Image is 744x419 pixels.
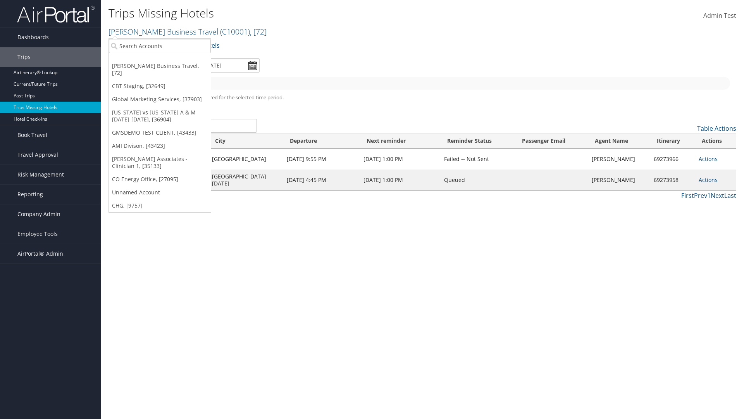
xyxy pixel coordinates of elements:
[17,125,47,145] span: Book Travel
[360,133,440,149] th: Next reminder
[17,47,31,67] span: Trips
[17,5,95,23] img: airportal-logo.png
[114,94,730,101] h5: * progress bar represents overnights covered for the selected time period.
[109,173,211,186] a: CO Energy Office, [27095]
[681,191,694,200] a: First
[440,170,515,190] td: Queued
[703,11,736,20] span: Admin Test
[17,145,58,164] span: Travel Approval
[109,93,211,106] a: Global Marketing Services, [37903]
[108,26,267,37] a: [PERSON_NAME] Business Travel
[17,204,60,224] span: Company Admin
[650,133,695,149] th: Itinerary
[283,170,360,190] td: [DATE] 4:45 PM
[17,185,43,204] span: Reporting
[697,124,736,133] a: Table Actions
[220,26,250,37] span: ( C10001 )
[699,155,718,163] a: Actions
[108,5,527,21] h1: Trips Missing Hotels
[109,152,211,173] a: [PERSON_NAME] Associates - Clinician 1, [35133]
[109,80,211,93] a: CBT Staging, [32649]
[724,191,736,200] a: Last
[208,149,283,170] td: [GEOGRAPHIC_DATA]
[109,139,211,152] a: AMI Divison, [43423]
[694,191,707,200] a: Prev
[109,106,211,126] a: [US_STATE] vs [US_STATE] A & M [DATE]-[DATE], [36904]
[707,191,711,200] a: 1
[360,149,440,170] td: [DATE] 1:00 PM
[440,149,515,170] td: Failed -- Not Sent
[109,186,211,199] a: Unnamed Account
[588,170,649,190] td: [PERSON_NAME]
[440,133,515,149] th: Reminder Status
[650,170,695,190] td: 69273958
[360,170,440,190] td: [DATE] 1:00 PM
[283,133,360,149] th: Departure: activate to sort column ascending
[208,133,283,149] th: City: activate to sort column ascending
[250,26,267,37] span: , [ 72 ]
[703,4,736,28] a: Admin Test
[17,28,49,47] span: Dashboards
[588,133,649,149] th: Agent Name
[283,149,360,170] td: [DATE] 9:55 PM
[695,133,736,149] th: Actions
[711,191,724,200] a: Next
[109,126,211,139] a: GMSDEMO TEST CLIENT, [43433]
[650,149,695,170] td: 69273966
[699,176,718,184] a: Actions
[108,41,527,51] p: Filter:
[515,133,588,149] th: Passenger Email: activate to sort column ascending
[588,149,649,170] td: [PERSON_NAME]
[17,224,58,244] span: Employee Tools
[109,39,211,53] input: Search Accounts
[109,59,211,80] a: [PERSON_NAME] Business Travel, [72]
[17,165,64,184] span: Risk Management
[109,199,211,212] a: CHG, [9757]
[208,170,283,190] td: [GEOGRAPHIC_DATA][DATE]
[178,58,260,73] input: [DATE] - [DATE]
[17,244,63,263] span: AirPortal® Admin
